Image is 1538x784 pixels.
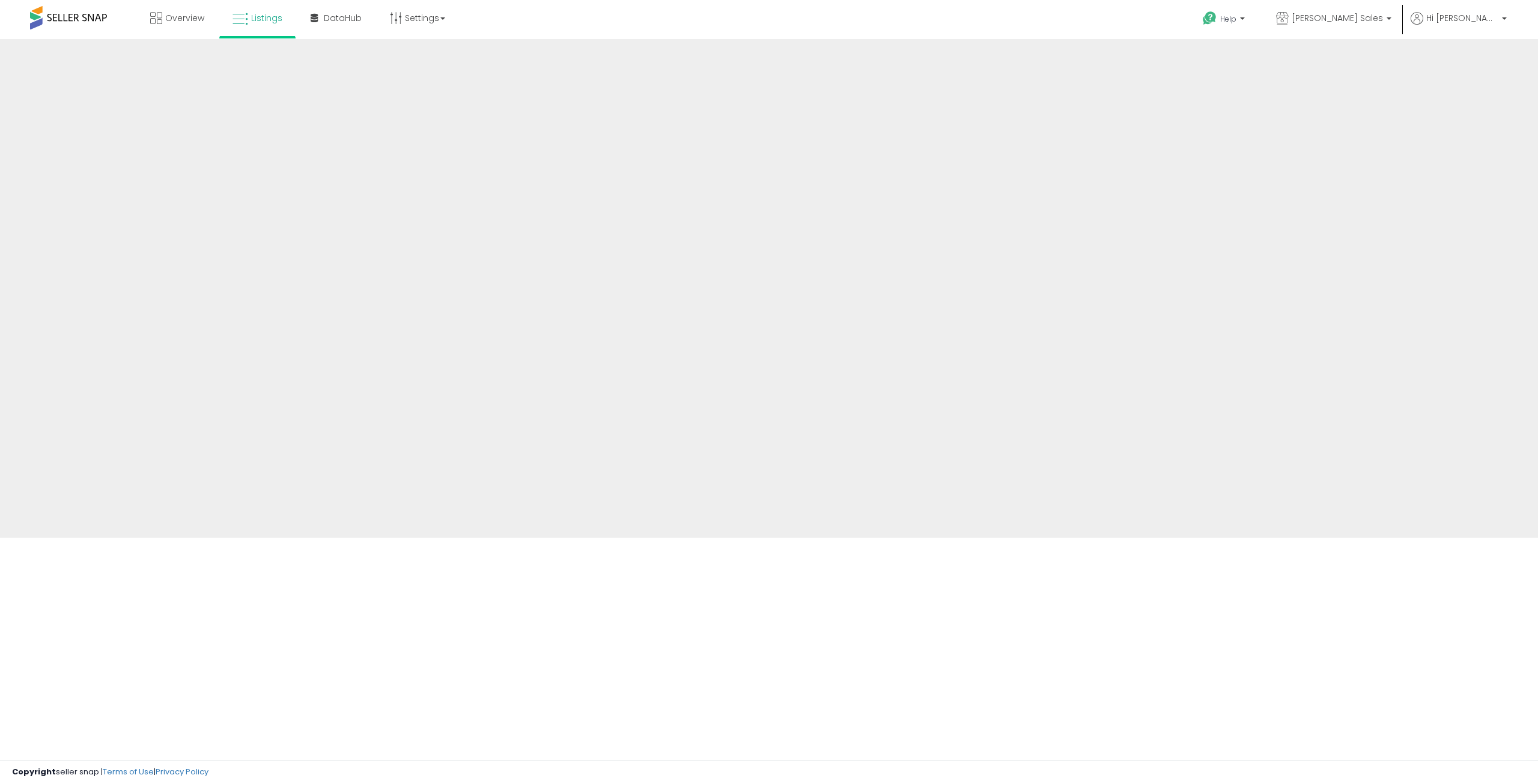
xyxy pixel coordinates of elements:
[1292,12,1383,24] span: [PERSON_NAME] Sales
[165,12,204,24] span: Overview
[1202,11,1217,26] i: Get Help
[1426,12,1498,24] span: Hi [PERSON_NAME]
[251,12,282,24] span: Listings
[1220,14,1236,24] span: Help
[324,12,362,24] span: DataHub
[1411,12,1507,39] a: Hi [PERSON_NAME]
[1193,2,1257,39] a: Help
